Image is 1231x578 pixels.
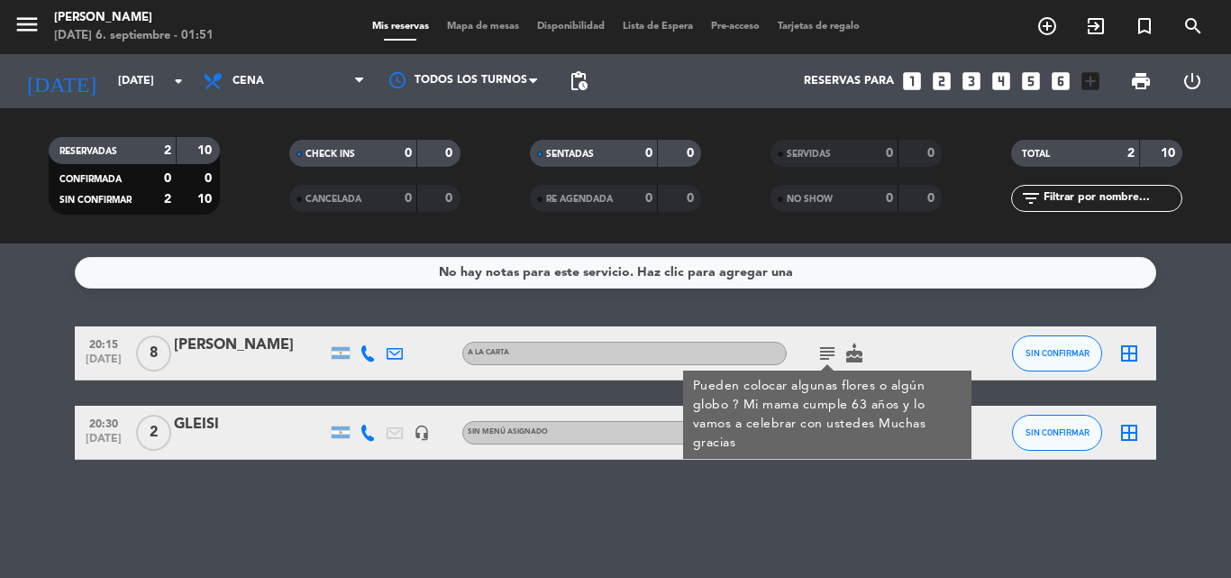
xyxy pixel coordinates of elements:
[305,195,361,204] span: CANCELADA
[927,147,938,160] strong: 0
[54,9,214,27] div: [PERSON_NAME]
[687,147,698,160] strong: 0
[787,150,831,159] span: SERVIDAS
[787,195,833,204] span: NO SHOW
[468,428,548,436] span: Sin menú asignado
[1026,427,1090,437] span: SIN CONFIRMAR
[900,69,924,93] i: looks_one
[439,262,793,283] div: No hay notas para este servicio. Haz clic para agregar una
[702,22,769,32] span: Pre-acceso
[205,172,215,185] strong: 0
[1134,15,1155,37] i: turned_in_not
[14,11,41,38] i: menu
[81,333,126,353] span: 20:15
[1118,422,1140,444] i: border_all
[468,349,509,356] span: A LA CARTA
[414,425,430,441] i: headset_mic
[1085,15,1107,37] i: exit_to_app
[1020,188,1042,209] i: filter_list
[136,335,171,372] span: 8
[54,27,214,45] div: [DATE] 6. septiembre - 01:51
[164,144,171,157] strong: 2
[445,192,456,205] strong: 0
[804,75,894,87] span: Reservas para
[305,150,355,159] span: CHECK INS
[168,70,189,92] i: arrow_drop_down
[197,144,215,157] strong: 10
[233,75,264,87] span: Cena
[1181,70,1203,92] i: power_settings_new
[546,150,594,159] span: SENTADAS
[1161,147,1179,160] strong: 10
[14,61,109,101] i: [DATE]
[645,147,652,160] strong: 0
[645,192,652,205] strong: 0
[59,175,122,184] span: CONFIRMADA
[886,147,893,160] strong: 0
[136,415,171,451] span: 2
[438,22,528,32] span: Mapa de mesas
[769,22,869,32] span: Tarjetas de regalo
[1130,70,1152,92] span: print
[174,413,327,436] div: GLEISI
[843,343,865,364] i: cake
[693,377,962,453] div: Pueden colocar algunas flores o algún globo ? Mi mama cumple 63 años y lo vamos a celebrar con us...
[405,147,412,160] strong: 0
[528,22,614,32] span: Disponibilidad
[614,22,702,32] span: Lista de Espera
[197,193,215,206] strong: 10
[930,69,953,93] i: looks_two
[927,192,938,205] strong: 0
[960,69,983,93] i: looks_3
[1019,69,1043,93] i: looks_5
[164,193,171,206] strong: 2
[81,433,126,454] span: [DATE]
[1166,54,1217,108] div: LOG OUT
[81,353,126,374] span: [DATE]
[445,147,456,160] strong: 0
[14,11,41,44] button: menu
[568,70,589,92] span: pending_actions
[59,196,132,205] span: SIN CONFIRMAR
[1012,415,1102,451] button: SIN CONFIRMAR
[1042,188,1181,208] input: Filtrar por nombre...
[81,412,126,433] span: 20:30
[1118,343,1140,364] i: border_all
[1182,15,1204,37] i: search
[1049,69,1072,93] i: looks_6
[1022,150,1050,159] span: TOTAL
[1127,147,1135,160] strong: 2
[1036,15,1058,37] i: add_circle_outline
[989,69,1013,93] i: looks_4
[687,192,698,205] strong: 0
[886,192,893,205] strong: 0
[816,343,838,364] i: subject
[405,192,412,205] strong: 0
[1012,335,1102,372] button: SIN CONFIRMAR
[1026,348,1090,358] span: SIN CONFIRMAR
[164,172,171,185] strong: 0
[546,195,613,204] span: RE AGENDADA
[174,334,327,357] div: [PERSON_NAME]
[1079,69,1102,93] i: add_box
[363,22,438,32] span: Mis reservas
[59,147,117,156] span: RESERVADAS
